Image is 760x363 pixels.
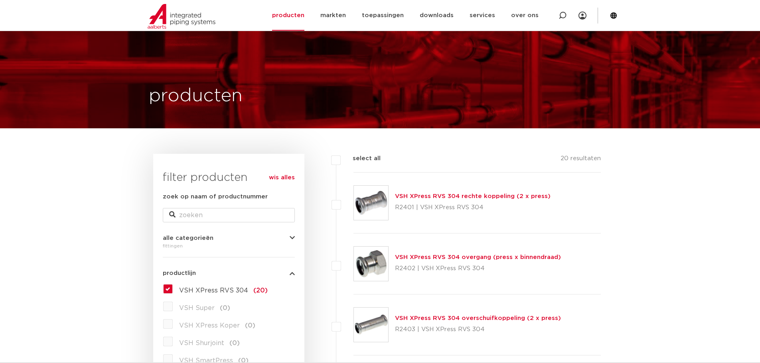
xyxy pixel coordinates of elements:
span: (0) [245,322,255,329]
span: productlijn [163,270,196,276]
span: VSH Shurjoint [179,340,224,346]
span: VSH XPress RVS 304 [179,287,248,294]
a: wis alles [269,173,295,182]
span: (0) [229,340,240,346]
input: zoeken [163,208,295,222]
p: 20 resultaten [561,154,601,166]
h1: producten [149,83,243,109]
label: zoek op naam of productnummer [163,192,268,202]
h3: filter producten [163,170,295,186]
div: fittingen [163,241,295,251]
img: Thumbnail for VSH XPress RVS 304 overgang (press x binnendraad) [354,247,388,281]
a: VSH XPress RVS 304 overgang (press x binnendraad) [395,254,561,260]
img: Thumbnail for VSH XPress RVS 304 rechte koppeling (2 x press) [354,186,388,220]
span: (20) [253,287,268,294]
span: VSH Super [179,305,215,311]
button: productlijn [163,270,295,276]
a: VSH XPress RVS 304 rechte koppeling (2 x press) [395,193,551,199]
a: VSH XPress RVS 304 overschuifkoppeling (2 x press) [395,315,561,321]
button: alle categorieën [163,235,295,241]
p: R2402 | VSH XPress RVS 304 [395,262,561,275]
img: Thumbnail for VSH XPress RVS 304 overschuifkoppeling (2 x press) [354,308,388,342]
label: select all [341,154,381,163]
span: (0) [220,305,230,311]
p: R2401 | VSH XPress RVS 304 [395,201,551,214]
p: R2403 | VSH XPress RVS 304 [395,323,561,336]
span: VSH XPress Koper [179,322,240,329]
span: alle categorieën [163,235,213,241]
